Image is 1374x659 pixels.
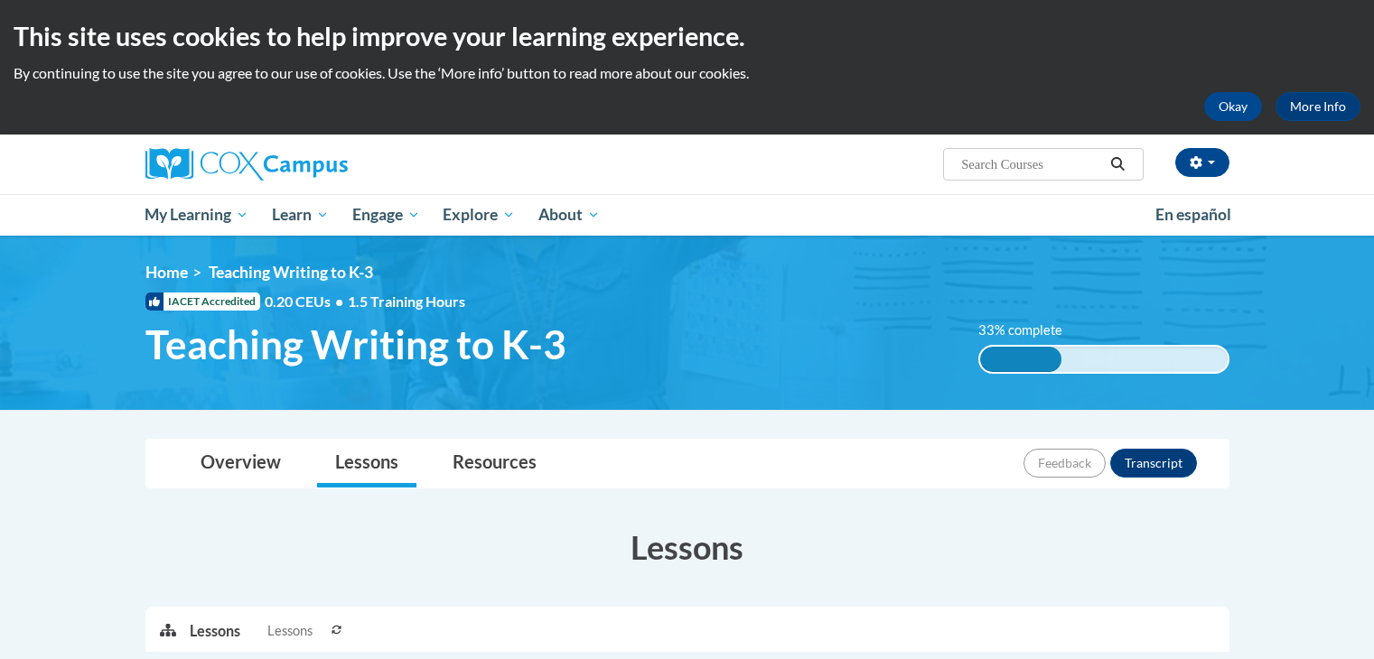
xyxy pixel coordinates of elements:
[1110,449,1197,478] button: Transcript
[335,292,343,310] span: •
[209,263,373,282] span: Teaching Writing to K-3
[1104,153,1131,175] button: Search
[538,204,600,226] span: About
[145,148,489,181] a: Cox Campus
[443,204,515,226] span: Explore
[272,204,329,226] span: Learn
[317,440,416,487] a: Lessons
[978,320,1082,340] label: 33% complete
[145,292,260,311] span: IACET Accredited
[352,204,420,226] span: Engage
[134,194,261,236] a: My Learning
[265,292,348,311] span: 0.20 CEUs
[1144,196,1243,234] a: En español
[1175,148,1229,177] button: Account Settings
[145,204,248,226] span: My Learning
[145,148,348,181] img: Cox Campus
[145,524,1229,570] h3: Lessons
[118,194,1257,236] div: Main menu
[145,320,566,368] span: Teaching Writing to K-3
[14,18,1360,54] h2: This site uses cookies to help improve your learning experience.
[260,194,341,236] a: Learn
[267,621,313,641] span: Lessons
[182,440,299,487] a: Overview
[980,347,1061,372] div: 33% complete
[1276,92,1360,121] a: More Info
[190,621,240,641] p: Lessons
[1023,449,1106,478] button: Feedback
[1204,92,1262,121] button: Okay
[145,263,188,282] a: Home
[14,63,1360,83] p: By continuing to use the site you agree to our use of cookies. Use the ‘More info’ button to read...
[959,153,1104,175] input: Search Courses
[348,292,465,310] span: 1.5 Training Hours
[431,194,527,236] a: Explore
[341,194,432,236] a: Engage
[1155,205,1231,224] span: En español
[527,194,612,236] a: About
[435,440,555,487] a: Resources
